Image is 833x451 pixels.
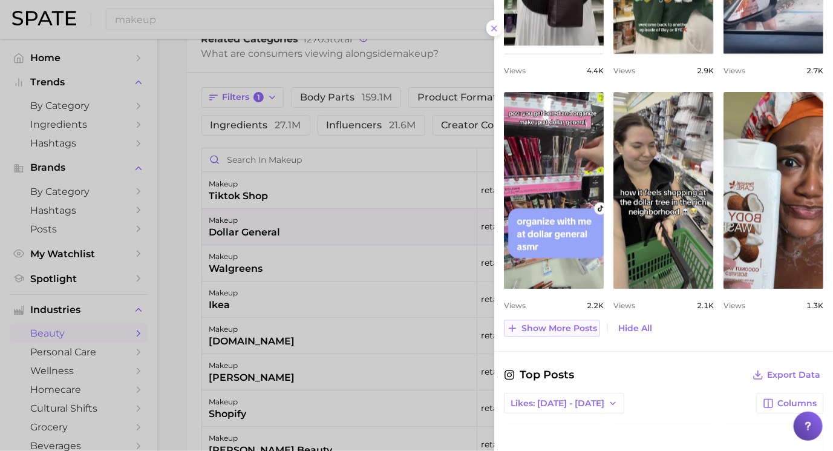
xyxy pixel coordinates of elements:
[724,301,745,310] span: Views
[504,66,526,75] span: Views
[767,370,820,380] span: Export Data
[587,66,604,75] span: 4.4k
[504,301,526,310] span: Views
[756,393,823,413] button: Columns
[724,66,745,75] span: Views
[697,66,714,75] span: 2.9k
[615,320,655,337] button: Hide All
[504,366,574,383] span: Top Posts
[750,366,823,383] button: Export Data
[504,320,600,337] button: Show more posts
[697,301,714,310] span: 2.1k
[504,393,624,413] button: Likes: [DATE] - [DATE]
[806,301,823,310] span: 1.3k
[613,301,635,310] span: Views
[618,323,652,334] span: Hide All
[806,66,823,75] span: 2.7k
[521,323,597,334] span: Show more posts
[511,398,604,409] span: Likes: [DATE] - [DATE]
[613,66,635,75] span: Views
[777,398,817,409] span: Columns
[587,301,604,310] span: 2.2k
